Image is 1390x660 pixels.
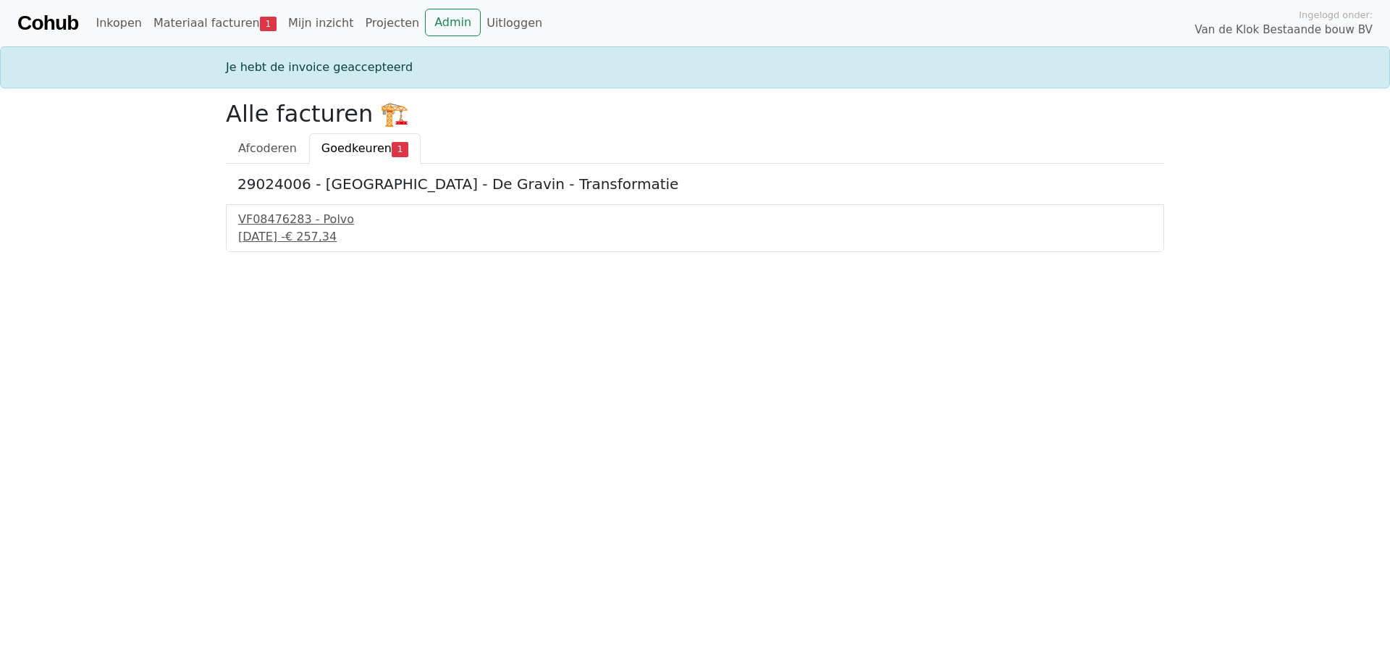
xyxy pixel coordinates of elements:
[238,211,1152,246] a: VF08476283 - Polvo[DATE] -€ 257,34
[321,141,392,155] span: Goedkeuren
[148,9,282,38] a: Materiaal facturen1
[238,211,1152,228] div: VF08476283 - Polvo
[260,17,277,31] span: 1
[237,175,1153,193] h5: 29024006 - [GEOGRAPHIC_DATA] - De Gravin - Transformatie
[17,6,78,41] a: Cohub
[359,9,425,38] a: Projecten
[282,9,360,38] a: Mijn inzicht
[217,59,1173,76] div: Je hebt de invoice geaccepteerd
[238,228,1152,246] div: [DATE] -
[226,100,1164,128] h2: Alle facturen 🏗️
[1195,22,1373,38] span: Van de Klok Bestaande bouw BV
[481,9,548,38] a: Uitloggen
[1299,8,1373,22] span: Ingelogd onder:
[425,9,481,36] a: Admin
[309,133,421,164] a: Goedkeuren1
[285,230,337,243] span: € 257,34
[238,141,297,155] span: Afcoderen
[392,142,408,156] span: 1
[90,9,147,38] a: Inkopen
[226,133,309,164] a: Afcoderen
